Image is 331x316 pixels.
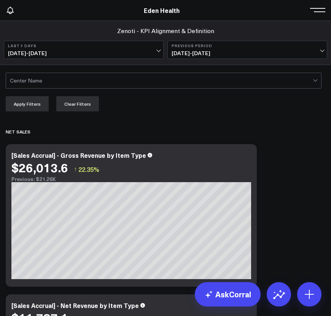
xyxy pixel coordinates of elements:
[8,50,159,56] span: [DATE] - [DATE]
[195,282,261,306] a: AskCorral
[11,160,68,174] div: $26,013.6
[11,176,251,182] div: Previous: $21.26K
[74,164,77,174] span: ↑
[6,96,49,111] button: Apply Filters
[8,43,159,48] b: Last 7 Days
[11,301,139,310] div: [Sales Accrual] - Net Revenue by Item Type
[78,165,99,173] span: 22.35%
[172,43,323,48] b: Previous Period
[56,96,99,111] button: Clear Filters
[11,151,146,159] div: [Sales Accrual] - Gross Revenue by Item Type
[144,6,180,14] a: Eden Health
[4,41,164,59] button: Last 7 Days[DATE]-[DATE]
[167,41,327,59] button: Previous Period[DATE]-[DATE]
[172,50,323,56] span: [DATE] - [DATE]
[6,123,30,140] div: Net Sales
[117,27,214,35] a: Zenoti - KPI Alignment & Definition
